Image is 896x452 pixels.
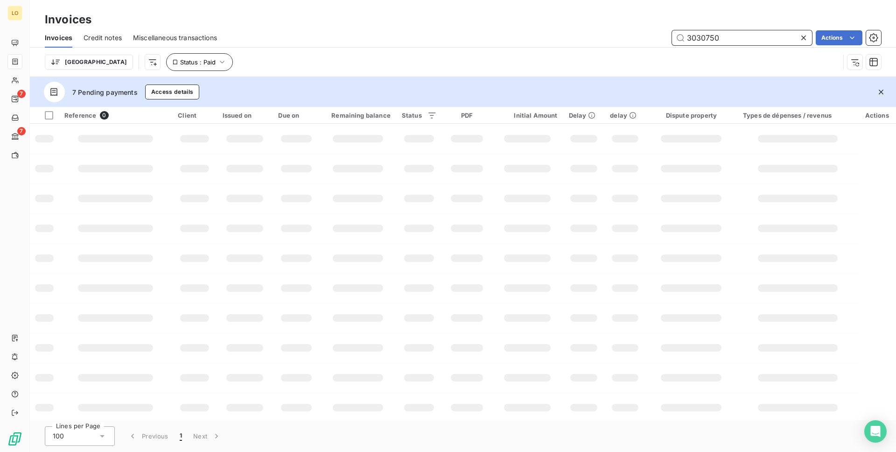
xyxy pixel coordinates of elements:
[72,87,138,97] span: 7 Pending payments
[448,112,486,119] div: PDF
[672,30,812,45] input: Search
[166,53,233,71] button: Status : Paid
[45,55,133,70] button: [GEOGRAPHIC_DATA]
[569,112,599,119] div: Delay
[7,431,22,446] img: Logo LeanPay
[133,33,217,42] span: Miscellaneous transactions
[743,112,852,119] div: Types de dépenses / revenus
[180,431,182,441] span: 1
[223,112,267,119] div: Issued on
[53,431,64,441] span: 100
[178,112,211,119] div: Client
[497,112,557,119] div: Initial Amount
[45,33,72,42] span: Invoices
[863,112,890,119] div: Actions
[174,426,188,446] button: 1
[100,111,108,120] span: 0
[145,85,199,99] button: Access details
[816,30,862,45] button: Actions
[17,90,26,98] span: 7
[610,112,640,119] div: delay
[325,112,390,119] div: Remaining balance
[278,112,314,119] div: Due on
[651,112,732,119] div: Dispute property
[45,11,91,28] h3: Invoices
[122,426,174,446] button: Previous
[7,6,22,21] div: LO
[188,426,227,446] button: Next
[17,127,26,135] span: 7
[864,420,887,443] div: Open Intercom Messenger
[180,58,216,66] span: Status : Paid
[64,112,96,119] span: Reference
[402,112,437,119] div: Status
[84,33,122,42] span: Credit notes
